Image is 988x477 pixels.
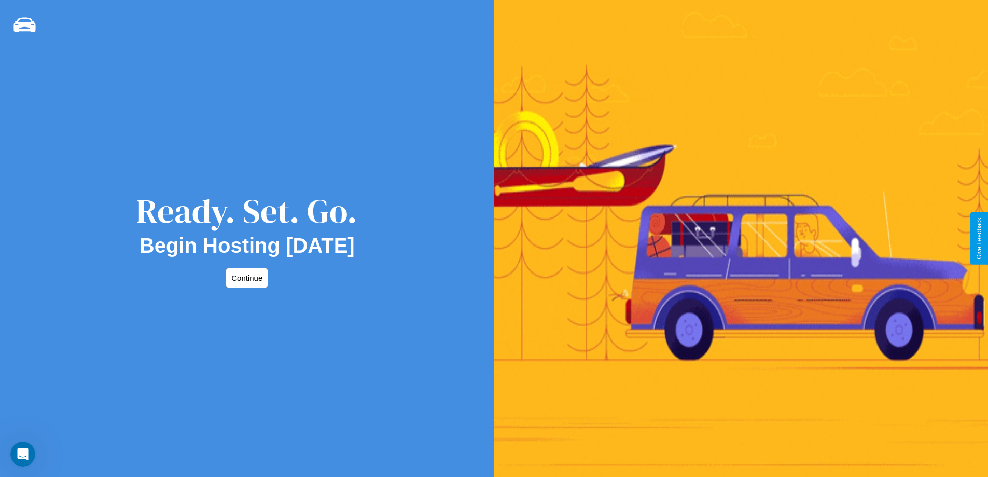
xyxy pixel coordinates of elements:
[136,188,357,234] div: Ready. Set. Go.
[10,442,35,467] iframe: Intercom live chat
[976,217,983,260] div: Give Feedback
[140,234,355,257] h2: Begin Hosting [DATE]
[226,268,268,288] button: Continue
